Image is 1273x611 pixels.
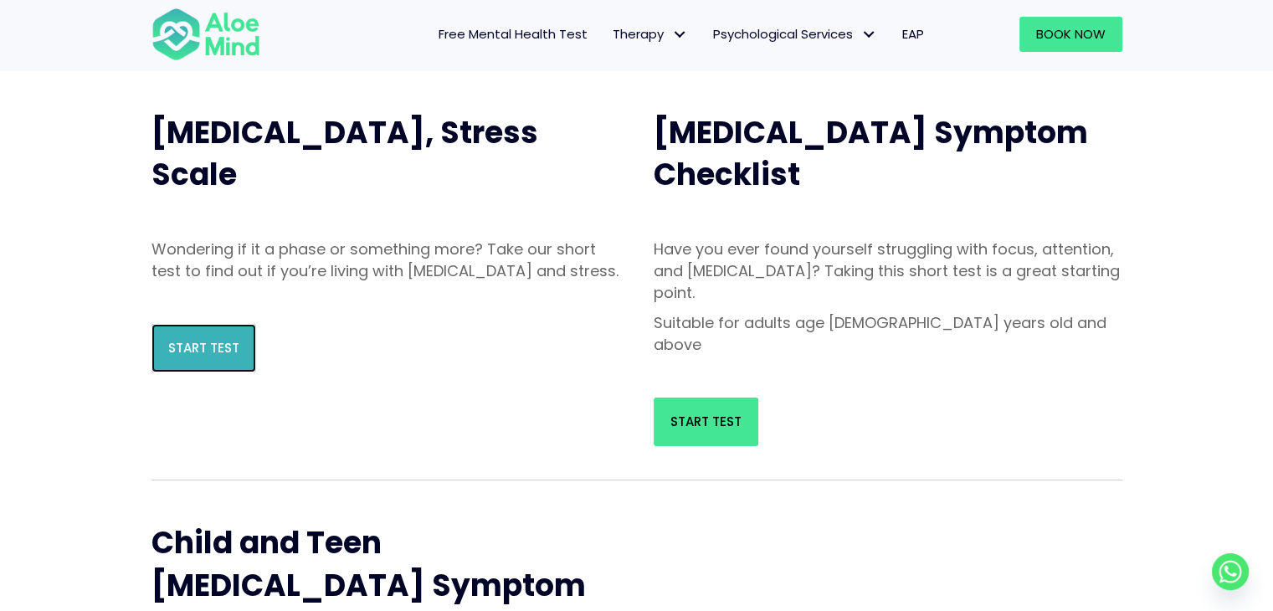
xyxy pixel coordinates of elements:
a: Start Test [654,398,758,446]
span: Free Mental Health Test [439,25,588,43]
a: Book Now [1019,17,1122,52]
a: Whatsapp [1212,553,1249,590]
span: EAP [902,25,924,43]
span: Therapy: submenu [668,23,692,47]
a: Free Mental Health Test [426,17,600,52]
span: Psychological Services [713,25,877,43]
span: [MEDICAL_DATA] Symptom Checklist [654,111,1088,196]
span: [MEDICAL_DATA], Stress Scale [151,111,538,196]
p: Suitable for adults age [DEMOGRAPHIC_DATA] years old and above [654,312,1122,356]
span: Start Test [670,413,742,430]
a: Psychological ServicesPsychological Services: submenu [701,17,890,52]
nav: Menu [282,17,937,52]
img: Aloe mind Logo [151,7,260,62]
span: Book Now [1036,25,1106,43]
span: Psychological Services: submenu [857,23,881,47]
span: Start Test [168,339,239,357]
span: Therapy [613,25,688,43]
a: Start Test [151,324,256,372]
a: EAP [890,17,937,52]
a: TherapyTherapy: submenu [600,17,701,52]
p: Wondering if it a phase or something more? Take our short test to find out if you’re living with ... [151,239,620,282]
p: Have you ever found yourself struggling with focus, attention, and [MEDICAL_DATA]? Taking this sh... [654,239,1122,304]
